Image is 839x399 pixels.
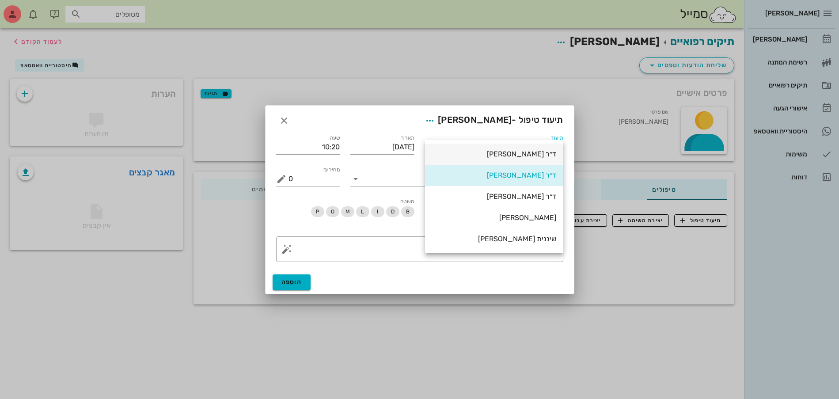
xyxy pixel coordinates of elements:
[432,150,556,158] div: ד״ר [PERSON_NAME]
[551,135,563,141] label: תיעוד
[315,206,319,217] span: P
[425,140,563,154] div: תיעודד״ר [PERSON_NAME]
[400,198,414,205] span: משטח
[432,213,556,222] div: [PERSON_NAME]
[406,206,409,217] span: B
[361,206,364,217] span: L
[330,206,334,217] span: O
[345,206,349,217] span: M
[400,135,414,141] label: תאריך
[276,174,287,184] button: מחיר ₪ appended action
[377,206,378,217] span: I
[281,278,302,286] span: הוספה
[422,113,563,129] span: תיעוד טיפול -
[323,167,340,173] label: מחיר ₪
[438,114,512,125] span: [PERSON_NAME]
[330,135,340,141] label: שעה
[391,206,394,217] span: D
[432,171,556,179] div: ד״ר [PERSON_NAME]
[432,192,556,201] div: ד״ר [PERSON_NAME]
[273,274,311,290] button: הוספה
[432,235,556,243] div: שיננית [PERSON_NAME]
